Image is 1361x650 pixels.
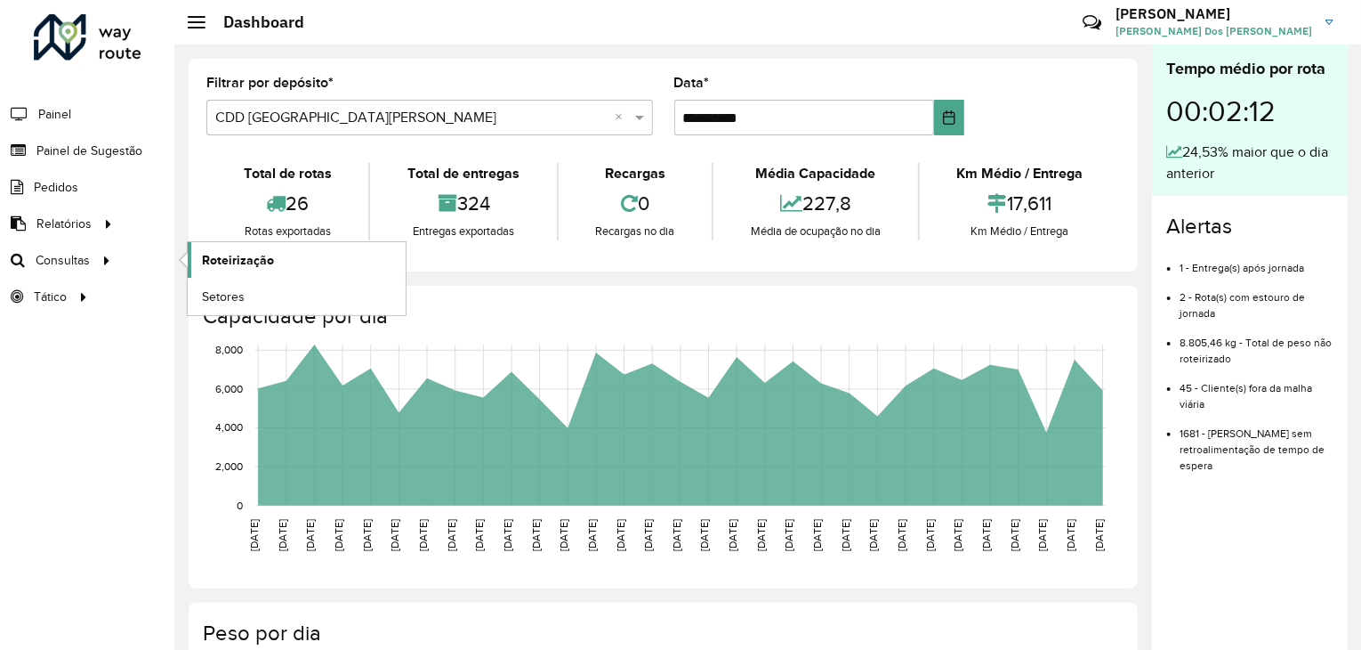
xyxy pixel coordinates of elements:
a: Roteirização [188,242,406,278]
div: Total de entregas [374,163,552,184]
text: [DATE] [896,519,907,551]
text: [DATE] [333,519,344,551]
text: [DATE] [361,519,373,551]
span: Painel [38,105,71,124]
text: [DATE] [811,519,823,551]
text: 0 [237,500,243,511]
text: 8,000 [215,345,243,356]
text: [DATE] [558,519,569,551]
text: [DATE] [277,519,288,551]
text: [DATE] [1037,519,1049,551]
text: [DATE] [784,519,795,551]
div: Tempo médio por rota [1166,57,1333,81]
text: [DATE] [671,519,682,551]
a: Setores [188,279,406,314]
text: [DATE] [615,519,626,551]
h2: Dashboard [205,12,304,32]
div: Km Médio / Entrega [924,223,1115,240]
text: [DATE] [502,519,513,551]
span: Relatórios [36,215,92,233]
label: Filtrar por depósito [206,72,334,93]
li: 2 - Rota(s) com estouro de jornada [1180,276,1333,321]
span: Tático [34,288,67,306]
text: [DATE] [980,519,992,551]
li: 1 - Entrega(s) após jornada [1180,247,1333,276]
li: 1681 - [PERSON_NAME] sem retroalimentação de tempo de espera [1180,412,1333,474]
div: Entregas exportadas [374,223,552,240]
text: [DATE] [755,519,767,551]
div: 324 [374,184,552,223]
span: Clear all [616,107,631,128]
text: [DATE] [924,519,936,551]
text: 4,000 [215,422,243,434]
text: [DATE] [868,519,880,551]
div: 0 [563,184,707,223]
text: [DATE] [1065,519,1076,551]
div: Recargas no dia [563,223,707,240]
text: [DATE] [304,519,316,551]
div: 00:02:12 [1166,81,1333,142]
text: [DATE] [389,519,400,551]
span: [PERSON_NAME] Dos [PERSON_NAME] [1115,23,1312,39]
text: [DATE] [1093,519,1105,551]
text: 2,000 [215,460,243,472]
div: Rotas exportadas [211,223,364,240]
div: 24,53% maior que o dia anterior [1166,142,1333,184]
li: 45 - Cliente(s) fora da malha viária [1180,367,1333,412]
span: Consultas [36,251,90,270]
span: Roteirização [202,251,274,270]
li: 8.805,46 kg - Total de peso não roteirizado [1180,321,1333,367]
text: [DATE] [248,519,260,551]
div: 17,611 [924,184,1115,223]
button: Choose Date [934,100,964,135]
h4: Peso por dia [203,621,1120,646]
div: Média Capacidade [718,163,913,184]
span: Painel de Sugestão [36,142,142,160]
text: [DATE] [642,519,654,551]
div: 26 [211,184,364,223]
text: [DATE] [586,519,598,551]
h4: Alertas [1166,214,1333,240]
span: Pedidos [34,178,78,197]
text: [DATE] [953,519,964,551]
text: [DATE] [727,519,738,551]
div: Média de ocupação no dia [718,223,913,240]
text: [DATE] [840,519,851,551]
a: Contato Rápido [1073,4,1111,42]
text: [DATE] [473,519,485,551]
text: 6,000 [215,383,243,394]
div: Recargas [563,163,707,184]
text: [DATE] [417,519,429,551]
h3: [PERSON_NAME] [1115,5,1312,22]
div: 227,8 [718,184,913,223]
div: Km Médio / Entrega [924,163,1115,184]
span: Setores [202,288,245,306]
text: [DATE] [530,519,542,551]
text: [DATE] [1009,519,1020,551]
text: [DATE] [446,519,457,551]
h4: Capacidade por dia [203,304,1120,329]
text: [DATE] [699,519,711,551]
div: Total de rotas [211,163,364,184]
label: Data [674,72,710,93]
